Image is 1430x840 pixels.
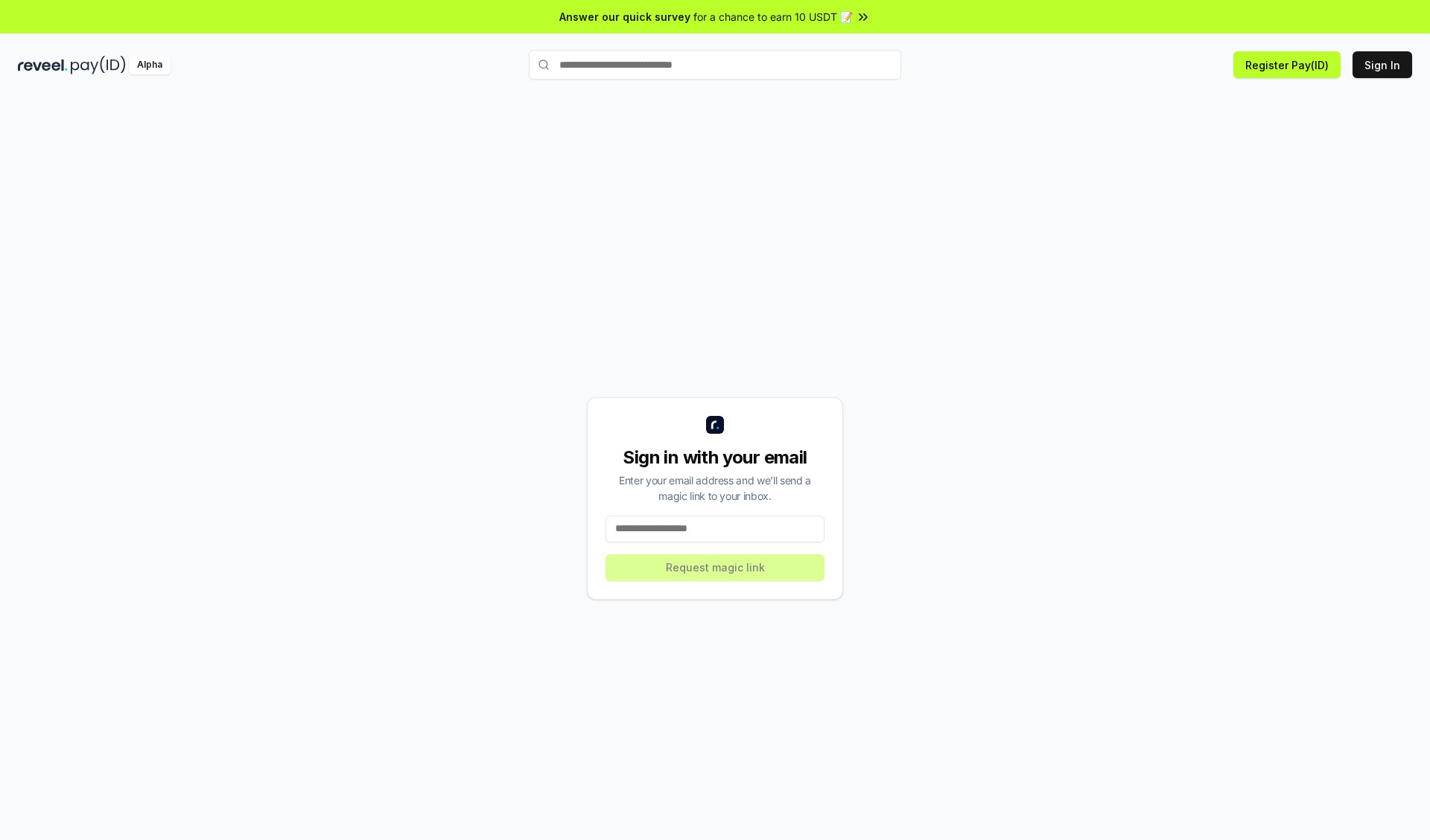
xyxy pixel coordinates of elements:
img: pay_id [71,56,126,74]
img: reveel_dark [18,56,68,74]
img: logo_small [706,416,724,434]
button: Sign In [1353,51,1412,78]
div: Enter your email address and we’ll send a magic link to your inbox. [606,472,824,504]
div: Alpha [129,56,171,74]
div: Sign in with your email [606,446,824,469]
span: for a chance to earn 10 USDT 📝 [693,9,853,25]
span: Answer our quick survey [559,9,690,25]
button: Register Pay(ID) [1233,51,1341,78]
